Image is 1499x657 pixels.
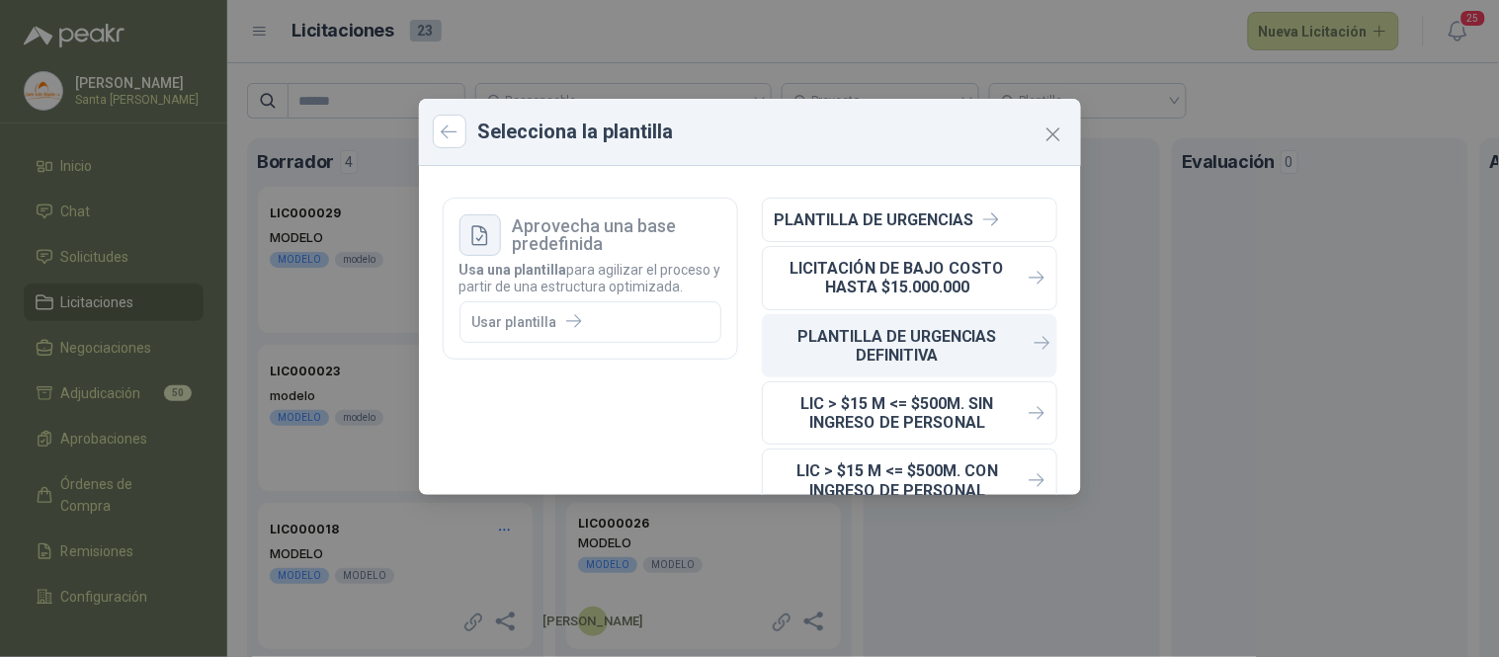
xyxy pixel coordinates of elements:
[1038,119,1069,150] button: Close
[762,449,1057,512] button: LIC > $15 M <= $500M. CON INGRESO DE PERSONAL
[459,262,721,295] p: para agilizar el proceso y partir de una estructura optimizada.
[762,246,1057,309] button: LICITACIÓN DE BAJO COSTO HASTA $15.000.000
[762,314,1057,377] button: PLANTILLA DE URGENCIAS DEFINITIVA
[762,198,1057,242] button: PLANTILLA DE URGENCIAS
[459,301,721,344] button: Usar plantilla
[775,259,1021,296] p: LICITACIÓN DE BAJO COSTO HASTA $15.000.000
[775,210,974,229] p: PLANTILLA DE URGENCIAS
[775,394,1021,432] p: LIC > $15 M <= $500M. SIN INGRESO DE PERSONAL
[478,117,674,146] h3: Selecciona la plantilla
[472,314,557,331] p: Usar plantilla
[775,461,1021,499] p: LIC > $15 M <= $500M. CON INGRESO DE PERSONAL
[443,198,738,360] div: Aprovecha una base predefinidaUsa una plantillapara agilizar el proceso y partir de una estructur...
[762,381,1057,445] button: LIC > $15 M <= $500M. SIN INGRESO DE PERSONAL
[513,217,721,253] h3: Aprovecha una base predefinida
[459,262,567,278] span: Usa una plantilla
[775,327,1021,365] p: PLANTILLA DE URGENCIAS DEFINITIVA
